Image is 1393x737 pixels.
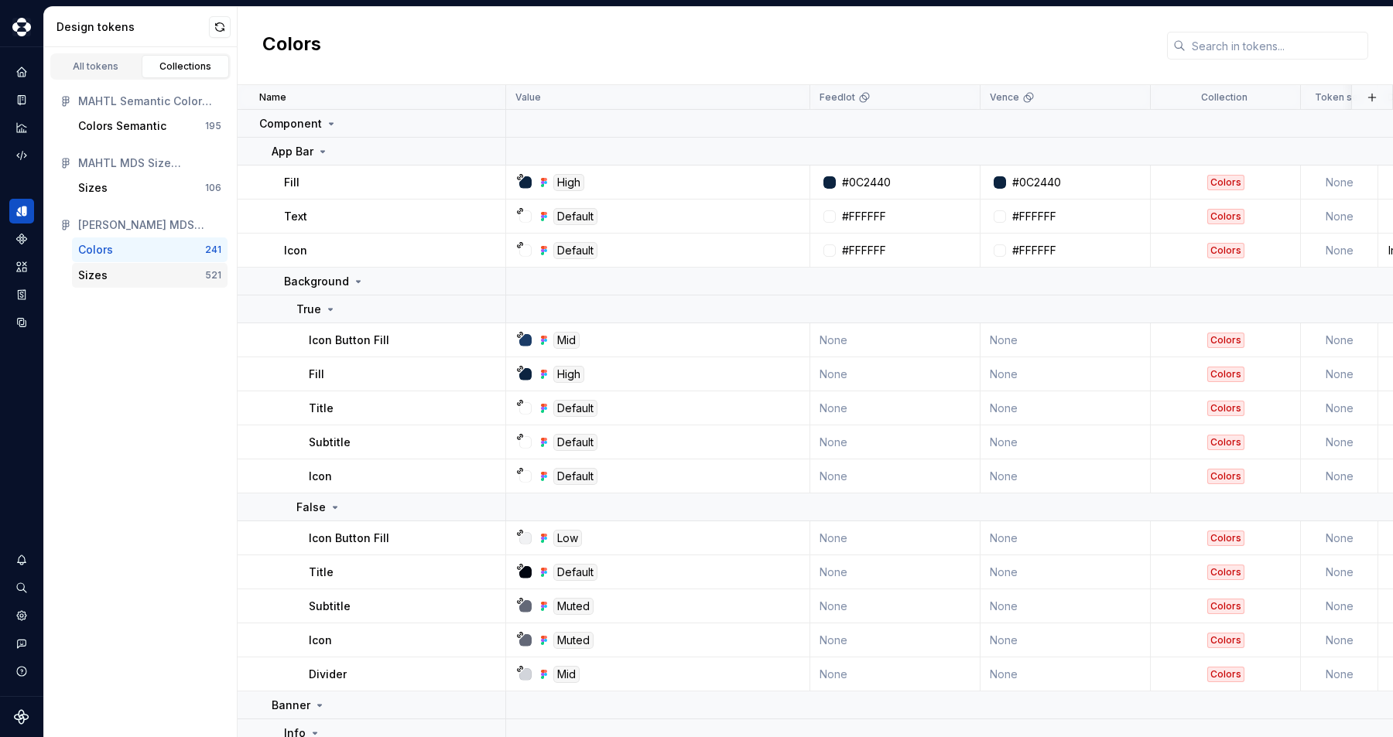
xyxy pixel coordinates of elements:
[1301,425,1378,459] td: None
[1207,667,1244,682] div: Colors
[9,227,34,251] a: Components
[1301,521,1378,555] td: None
[1207,401,1244,416] div: Colors
[553,208,597,225] div: Default
[205,269,221,281] div: 521
[262,32,321,60] h2: Colors
[553,174,584,191] div: High
[810,357,981,391] td: None
[1207,243,1244,258] div: Colors
[78,94,221,109] div: MAHTL Semantic Color Variables
[56,19,209,35] div: Design tokens
[810,425,981,459] td: None
[78,217,221,233] div: [PERSON_NAME] MDS Component Variables
[72,237,228,262] button: Colors241
[9,254,34,279] div: Assets
[309,367,324,382] p: Fill
[78,180,108,196] div: Sizes
[296,500,326,515] p: False
[1207,469,1244,484] div: Colors
[9,282,34,307] a: Storybook stories
[9,631,34,656] button: Contact support
[553,468,597,485] div: Default
[1207,175,1244,190] div: Colors
[810,555,981,589] td: None
[9,548,34,572] button: Notifications
[57,60,135,73] div: All tokens
[78,268,108,283] div: Sizes
[284,175,299,190] p: Fill
[205,244,221,256] div: 241
[78,242,113,258] div: Colors
[9,575,34,600] button: Search ⌘K
[9,603,34,628] a: Settings
[981,357,1151,391] td: None
[1301,391,1378,425] td: None
[553,632,594,649] div: Muted
[1012,243,1056,258] div: #FFFFFF
[1207,367,1244,382] div: Colors
[12,18,31,36] img: 317a9594-9ec3-41ad-b59a-e557b98ff41d.png
[9,60,34,84] a: Home
[1012,209,1056,224] div: #FFFFFF
[1201,91,1248,104] p: Collection
[1186,32,1368,60] input: Search in tokens...
[1207,333,1244,348] div: Colors
[1207,531,1244,546] div: Colors
[1301,555,1378,589] td: None
[842,175,891,190] div: #0C2440
[810,323,981,357] td: None
[309,565,334,580] p: Title
[553,434,597,451] div: Default
[72,176,228,200] button: Sizes106
[309,531,389,546] p: Icon Button Fill
[820,91,855,104] p: Feedlot
[981,589,1151,623] td: None
[9,143,34,168] a: Code automation
[1301,165,1378,200] td: None
[309,435,351,450] p: Subtitle
[1207,435,1244,450] div: Colors
[981,657,1151,691] td: None
[1012,175,1061,190] div: #0C2440
[810,589,981,623] td: None
[981,623,1151,657] td: None
[990,91,1019,104] p: Vence
[78,155,221,171] div: MAHTL MDS Size Variables
[553,242,597,259] div: Default
[553,400,597,417] div: Default
[981,555,1151,589] td: None
[9,310,34,335] div: Data sources
[1301,657,1378,691] td: None
[72,263,228,288] button: Sizes521
[553,366,584,383] div: High
[1301,589,1378,623] td: None
[553,598,594,615] div: Muted
[14,709,29,725] svg: Supernova Logo
[309,333,389,348] p: Icon Button Fill
[1301,357,1378,391] td: None
[981,459,1151,493] td: None
[553,332,580,349] div: Mid
[272,698,310,713] p: Banner
[309,599,351,614] p: Subtitle
[553,530,582,547] div: Low
[309,401,334,416] p: Title
[309,469,332,484] p: Icon
[205,120,221,132] div: 195
[72,114,228,138] button: Colors Semantic195
[810,657,981,691] td: None
[810,459,981,493] td: None
[1301,200,1378,234] td: None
